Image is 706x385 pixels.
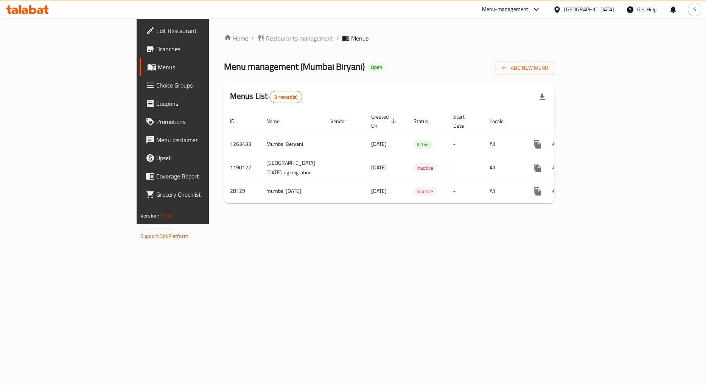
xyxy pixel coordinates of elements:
span: Active [414,140,433,149]
a: Coverage Report [140,167,255,185]
a: Menu disclaimer [140,131,255,149]
span: 3 record(s) [270,94,302,101]
span: Grocery Checklist [156,190,249,199]
span: Get support on: [140,224,175,233]
a: Edit Restaurant [140,22,255,40]
span: S [693,5,696,14]
button: Add New Menu [496,61,554,75]
a: Support.OpsPlatform [140,231,188,241]
td: Mumbai Beryani [260,133,324,156]
td: All [484,133,523,156]
span: Choice Groups [156,81,249,90]
span: Vendor [330,117,356,126]
td: mumbai [DATE] [260,180,324,203]
li: / [336,34,339,43]
button: Change Status [547,182,565,200]
td: - [447,133,484,156]
a: Promotions [140,113,255,131]
span: 1.0.0 [160,211,172,221]
a: Coupons [140,94,255,113]
span: [DATE] [371,139,387,149]
a: Grocery Checklist [140,185,255,203]
span: Inactive [414,187,436,196]
div: Total records count [269,91,302,103]
div: Menu-management [482,5,529,14]
div: Export file [533,88,551,106]
nav: breadcrumb [224,34,554,43]
span: Upsell [156,153,249,163]
span: Edit Restaurant [156,26,249,35]
span: Menus [351,34,369,43]
span: Promotions [156,117,249,126]
span: Created On [371,112,398,130]
div: [GEOGRAPHIC_DATA] [564,5,614,14]
span: Menu management ( Mumbai Biryani ) [224,58,365,75]
span: [DATE] [371,186,387,196]
span: Start Date [453,112,474,130]
span: Name [266,117,289,126]
a: Branches [140,40,255,58]
a: Restaurants management [257,34,333,43]
span: Menu disclaimer [156,135,249,144]
a: Upsell [140,149,255,167]
td: - [447,156,484,180]
td: All [484,180,523,203]
span: Restaurants management [266,34,333,43]
span: Version: [140,211,159,221]
a: Choice Groups [140,76,255,94]
table: enhanced table [224,110,607,203]
button: more [529,159,547,177]
span: ID [230,117,244,126]
span: [DATE] [371,163,387,172]
span: Status [414,117,438,126]
span: Locale [490,117,513,126]
span: Branches [156,44,249,53]
button: Change Status [547,159,565,177]
span: Inactive [414,164,436,172]
button: more [529,182,547,200]
span: Coverage Report [156,172,249,181]
th: Actions [523,110,607,133]
button: Change Status [547,135,565,153]
span: Add New Menu [502,63,548,73]
span: Menus [158,63,249,72]
div: Inactive [414,163,436,172]
td: All [484,156,523,180]
span: Open [368,64,385,70]
h2: Menus List [230,91,302,103]
span: Coupons [156,99,249,108]
button: more [529,135,547,153]
a: Menus [140,58,255,76]
div: Open [368,63,385,72]
td: - [447,180,484,203]
td: [GEOGRAPHIC_DATA] [DATE]-cg migration [260,156,324,180]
